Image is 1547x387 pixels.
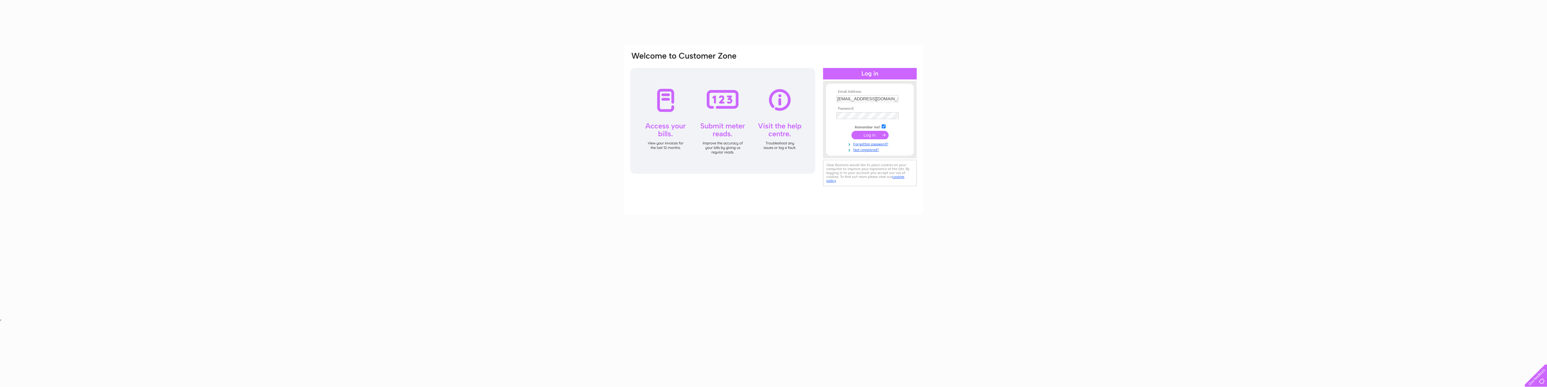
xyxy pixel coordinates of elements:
[836,147,905,152] a: Not registered?
[823,160,917,186] div: Clear Business would like to place cookies on your computer to improve your experience of the sit...
[826,175,904,183] a: cookies policy
[835,107,905,111] th: Password:
[836,141,905,147] a: Forgotten password?
[851,131,889,139] input: Submit
[835,90,905,94] th: Email Address:
[835,124,905,130] td: Remember me?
